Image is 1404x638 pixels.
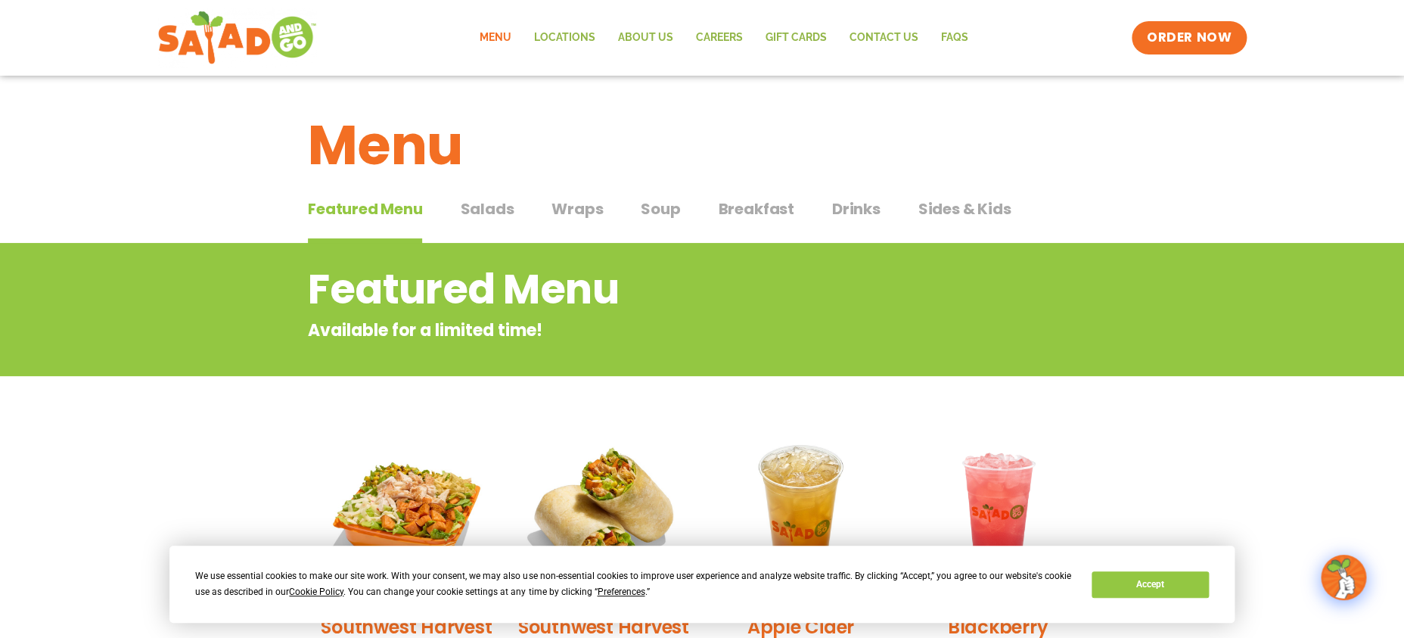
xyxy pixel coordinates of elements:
button: Accept [1092,571,1208,598]
span: Wraps [551,198,603,220]
span: Soup [641,198,680,220]
h2: Featured Menu [308,259,974,320]
h1: Menu [308,104,1096,186]
a: Careers [685,20,754,55]
div: Cookie Consent Prompt [169,546,1235,623]
img: Product photo for Southwest Harvest Wrap [517,428,691,602]
span: Preferences [597,587,645,597]
a: Locations [523,20,607,55]
span: Featured Menu [308,198,422,220]
span: ORDER NOW [1147,29,1232,47]
a: GIFT CARDS [754,20,838,55]
span: Drinks [832,198,881,220]
a: Contact Us [838,20,930,55]
span: Cookie Policy [289,587,343,597]
img: Product photo for Southwest Harvest Salad [319,428,494,602]
p: Available for a limited time! [308,318,974,343]
img: Product photo for Blackberry Bramble Lemonade [911,428,1086,602]
a: Menu [468,20,523,55]
a: FAQs [930,20,980,55]
span: Salads [460,198,514,220]
div: We use essential cookies to make our site work. With your consent, we may also use non-essential ... [195,568,1073,600]
img: new-SAG-logo-768×292 [157,8,317,68]
a: ORDER NOW [1132,21,1247,54]
div: Tabbed content [308,192,1096,244]
img: Product photo for Apple Cider Lemonade [713,428,888,602]
span: Breakfast [718,198,794,220]
span: Sides & Kids [918,198,1011,220]
a: About Us [607,20,685,55]
nav: Menu [468,20,980,55]
img: wpChatIcon [1322,556,1365,599]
